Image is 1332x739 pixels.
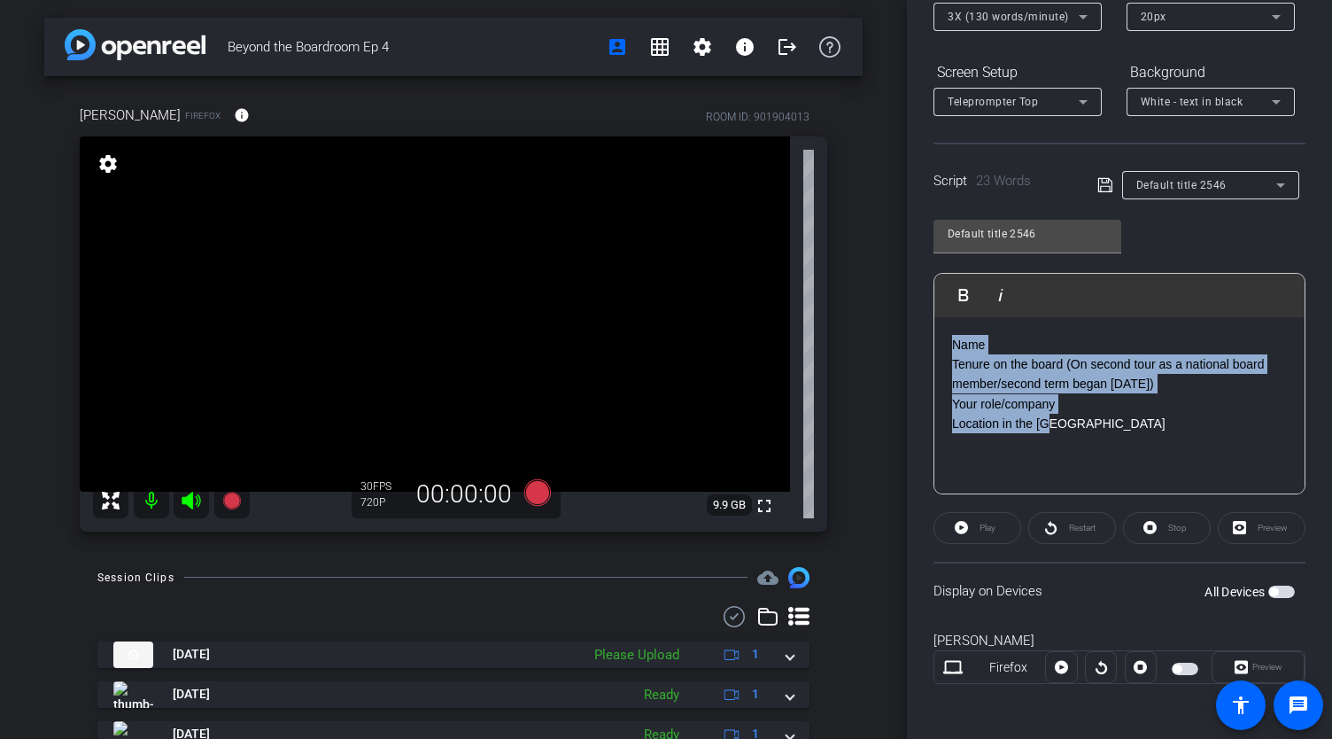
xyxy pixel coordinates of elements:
mat-icon: settings [96,153,120,175]
mat-icon: account_box [607,36,628,58]
mat-icon: grid_on [649,36,670,58]
input: Title [948,223,1107,245]
mat-icon: info [234,107,250,123]
span: Firefox [185,109,221,122]
div: Ready [635,685,688,705]
div: Display on Devices [933,562,1305,619]
p: Tenure on the board (On second tour as a national board member/second term began [DATE]) [952,354,1287,394]
span: 23 Words [976,173,1031,189]
img: thumb-nail [113,681,153,708]
div: Script [933,171,1073,191]
p: Location in the [GEOGRAPHIC_DATA] [952,414,1287,433]
div: Background [1127,58,1295,88]
label: All Devices [1204,583,1268,601]
mat-icon: fullscreen [754,495,775,517]
mat-expansion-panel-header: thumb-nail[DATE]Ready1 [97,681,809,708]
mat-icon: settings [692,36,713,58]
button: Bold (Ctrl+B) [947,277,980,313]
img: app-logo [65,29,205,60]
mat-expansion-panel-header: thumb-nail[DATE]Please Upload1 [97,642,809,668]
span: 20px [1141,11,1166,23]
span: [DATE] [173,645,210,664]
span: Beyond the Boardroom Ep 4 [228,29,596,65]
mat-icon: accessibility [1230,695,1251,716]
span: [DATE] [173,685,210,704]
div: 00:00:00 [405,479,523,510]
span: 3X (130 words/minute) [948,11,1069,23]
p: Name [952,335,1287,354]
span: Default title 2546 [1136,179,1227,191]
div: ROOM ID: 901904013 [706,109,809,125]
div: 720P [360,495,405,510]
span: 1 [752,685,759,704]
span: [PERSON_NAME] [80,105,181,125]
div: Firefox [972,658,1046,677]
mat-icon: info [734,36,755,58]
img: thumb-nail [113,642,153,668]
img: Session clips [788,567,809,588]
span: 9.9 GB [707,494,752,516]
span: Destinations for your clips [757,567,778,588]
div: 30 [360,479,405,494]
span: FPS [373,480,391,493]
div: Session Clips [97,569,174,587]
span: Teleprompter Top [948,96,1038,108]
div: [PERSON_NAME] [933,631,1305,651]
button: Italic (Ctrl+I) [984,277,1018,313]
span: 1 [752,645,759,664]
span: White - text in black [1141,96,1243,108]
p: Your role/company [952,394,1287,414]
div: Please Upload [585,645,688,665]
mat-icon: logout [777,36,798,58]
mat-icon: cloud_upload [757,567,778,588]
div: Screen Setup [933,58,1102,88]
mat-icon: message [1288,695,1309,716]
